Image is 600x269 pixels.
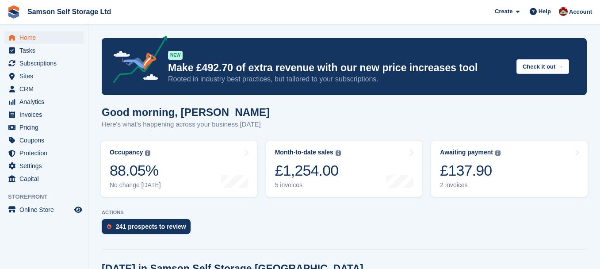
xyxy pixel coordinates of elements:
[145,150,150,156] img: icon-info-grey-7440780725fd019a000dd9b08b2336e03edf1995a4989e88bcd33f0948082b44.svg
[4,173,84,185] a: menu
[495,150,501,156] img: icon-info-grey-7440780725fd019a000dd9b08b2336e03edf1995a4989e88bcd33f0948082b44.svg
[19,108,73,121] span: Invoices
[168,74,509,84] p: Rooted in industry best practices, but tailored to your subscriptions.
[102,119,270,130] p: Here's what's happening across your business [DATE]
[336,150,341,156] img: icon-info-grey-7440780725fd019a000dd9b08b2336e03edf1995a4989e88bcd33f0948082b44.svg
[559,7,568,16] img: Ian
[102,219,195,238] a: 241 prospects to review
[431,141,588,197] a: Awaiting payment £137.90 2 invoices
[4,160,84,172] a: menu
[110,161,161,180] div: 88.05%
[110,149,143,156] div: Occupancy
[440,149,493,156] div: Awaiting payment
[275,181,341,189] div: 5 invoices
[4,31,84,44] a: menu
[19,31,73,44] span: Home
[569,8,592,16] span: Account
[168,51,183,60] div: NEW
[4,96,84,108] a: menu
[516,59,569,74] button: Check it out →
[4,44,84,57] a: menu
[4,57,84,69] a: menu
[4,134,84,146] a: menu
[4,108,84,121] a: menu
[19,173,73,185] span: Capital
[110,181,161,189] div: No change [DATE]
[440,161,501,180] div: £137.90
[19,70,73,82] span: Sites
[4,147,84,159] a: menu
[73,204,84,215] a: Preview store
[19,44,73,57] span: Tasks
[539,7,551,16] span: Help
[19,57,73,69] span: Subscriptions
[8,192,88,201] span: Storefront
[4,204,84,216] a: menu
[102,210,587,215] p: ACTIONS
[19,96,73,108] span: Analytics
[19,121,73,134] span: Pricing
[101,141,257,197] a: Occupancy 88.05% No change [DATE]
[19,147,73,159] span: Protection
[275,149,333,156] div: Month-to-date sales
[102,106,270,118] h1: Good morning, [PERSON_NAME]
[19,134,73,146] span: Coupons
[116,223,186,230] div: 241 prospects to review
[275,161,341,180] div: £1,254.00
[4,121,84,134] a: menu
[266,141,423,197] a: Month-to-date sales £1,254.00 5 invoices
[440,181,501,189] div: 2 invoices
[106,36,168,86] img: price-adjustments-announcement-icon-8257ccfd72463d97f412b2fc003d46551f7dbcb40ab6d574587a9cd5c0d94...
[7,5,20,19] img: stora-icon-8386f47178a22dfd0bd8f6a31ec36ba5ce8667c1dd55bd0f319d3a0aa187defe.svg
[19,83,73,95] span: CRM
[107,224,111,229] img: prospect-51fa495bee0391a8d652442698ab0144808aea92771e9ea1ae160a38d050c398.svg
[19,204,73,216] span: Online Store
[4,83,84,95] a: menu
[24,4,115,19] a: Samson Self Storage Ltd
[168,61,509,74] p: Make £492.70 of extra revenue with our new price increases tool
[4,70,84,82] a: menu
[495,7,512,16] span: Create
[19,160,73,172] span: Settings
